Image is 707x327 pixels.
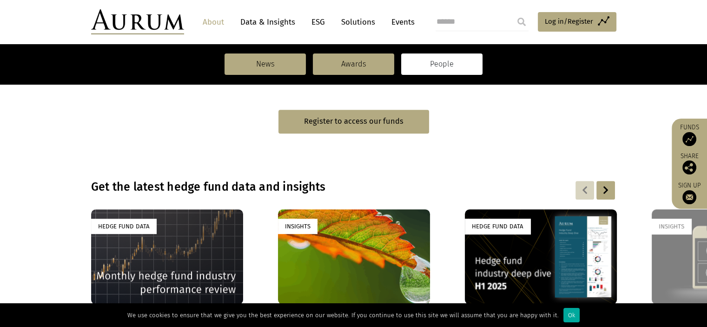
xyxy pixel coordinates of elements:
[563,308,580,322] div: Ok
[676,123,702,146] a: Funds
[307,13,330,31] a: ESG
[682,160,696,174] img: Share this post
[512,13,531,31] input: Submit
[676,153,702,174] div: Share
[337,13,380,31] a: Solutions
[91,180,496,194] h3: Get the latest hedge fund data and insights
[91,9,184,34] img: Aurum
[91,219,157,234] div: Hedge Fund Data
[401,53,482,75] a: People
[387,13,415,31] a: Events
[682,132,696,146] img: Access Funds
[465,219,530,234] div: Hedge Fund Data
[652,219,691,234] div: Insights
[278,219,317,234] div: Insights
[278,110,429,133] a: Register to access our funds
[538,12,616,32] a: Log in/Register
[225,53,306,75] a: News
[682,190,696,204] img: Sign up to our newsletter
[236,13,300,31] a: Data & Insights
[198,13,229,31] a: About
[313,53,394,75] a: Awards
[676,181,702,204] a: Sign up
[545,16,593,27] span: Log in/Register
